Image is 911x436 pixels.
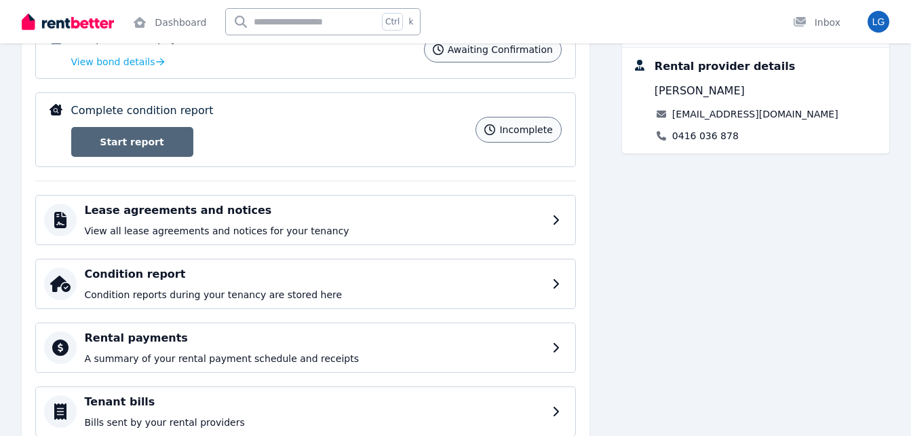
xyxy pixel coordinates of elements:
div: Inbox [793,16,840,29]
p: Complete condition report [71,103,214,119]
a: [EMAIL_ADDRESS][DOMAIN_NAME] [672,107,838,121]
h4: Lease agreements and notices [85,202,544,219]
span: Awaiting confirmation [448,43,553,56]
div: Rental provider details [655,58,795,75]
span: k [408,16,413,27]
img: RentBetter [22,12,114,32]
span: [PERSON_NAME] [655,83,745,99]
h4: Tenant bills [85,394,544,410]
p: A summary of your rental payment schedule and receipts [85,352,544,365]
h4: Rental payments [85,330,544,346]
h4: Condition report [85,266,544,283]
img: Complete condition report [50,104,62,115]
p: Bills sent by your rental providers [85,416,544,429]
a: 0416 036 878 [672,129,739,143]
span: Ctrl [382,13,403,31]
span: incomplete [499,123,552,137]
a: Start report [71,127,193,157]
p: View all lease agreements and notices for your tenancy [85,224,544,238]
span: View bond details [71,55,155,69]
img: Lili Gustinah [868,11,889,33]
p: Condition reports during your tenancy are stored here [85,288,544,302]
